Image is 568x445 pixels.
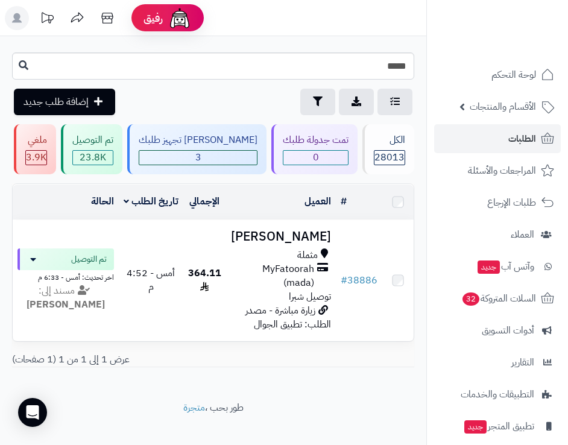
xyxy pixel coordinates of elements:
a: متجرة [183,400,205,415]
h3: [PERSON_NAME] [231,230,331,244]
a: الكل28013 [360,124,417,174]
span: تم التوصيل [71,253,107,265]
a: #38886 [341,273,377,288]
span: 32 [462,292,479,306]
div: 23778 [73,151,113,165]
a: طلبات الإرجاع [434,188,561,217]
a: إضافة طلب جديد [14,89,115,115]
span: 28013 [374,151,405,165]
a: تطبيق المتجرجديد [434,412,561,441]
span: المراجعات والأسئلة [468,162,536,179]
div: ملغي [25,133,47,147]
span: رفيق [144,11,163,25]
span: تطبيق المتجر [463,418,534,435]
a: # [341,194,347,209]
span: السلات المتروكة [461,290,536,307]
span: لوحة التحكم [491,66,536,83]
span: توصيل شبرا [289,289,331,304]
span: الأقسام والمنتجات [470,98,536,115]
a: التطبيقات والخدمات [434,380,561,409]
a: السلات المتروكة32 [434,284,561,313]
span: التقارير [511,354,534,371]
span: أدوات التسويق [482,322,534,339]
img: ai-face.png [168,6,192,30]
span: 3.9K [26,151,46,165]
span: طلبات الإرجاع [487,194,536,211]
span: العملاء [511,226,534,243]
span: إضافة طلب جديد [24,95,89,109]
div: [PERSON_NAME] تجهيز طلبك [139,133,257,147]
div: اخر تحديث: أمس - 6:33 م [17,270,114,283]
a: تحديثات المنصة [32,6,62,33]
div: عرض 1 إلى 1 من 1 (1 صفحات) [3,353,423,367]
a: الحالة [91,194,114,209]
span: التطبيقات والخدمات [461,386,534,403]
div: 3856 [26,151,46,165]
div: تمت جدولة طلبك [283,133,349,147]
span: وآتس آب [476,258,534,275]
a: أدوات التسويق [434,316,561,345]
span: MyFatoorah (mada) [231,262,314,290]
a: المراجعات والأسئلة [434,156,561,185]
a: الطلبات [434,124,561,153]
a: العميل [305,194,331,209]
span: مثملة [297,248,318,262]
div: الكل [374,133,405,147]
a: وآتس آبجديد [434,252,561,281]
div: مسند إلى: [8,284,123,312]
a: التقارير [434,348,561,377]
span: جديد [478,260,500,274]
a: تاريخ الطلب [124,194,178,209]
a: العملاء [434,220,561,249]
a: تمت جدولة طلبك 0 [269,124,360,174]
a: [PERSON_NAME] تجهيز طلبك 3 [125,124,269,174]
a: ملغي 3.9K [11,124,58,174]
a: تم التوصيل 23.8K [58,124,125,174]
a: لوحة التحكم [434,60,561,89]
a: الإجمالي [189,194,219,209]
span: 364.11 [188,266,221,294]
span: 23.8K [73,151,113,165]
span: أمس - 4:52 م [127,266,175,294]
strong: [PERSON_NAME] [27,297,105,312]
span: 3 [139,151,257,165]
span: جديد [464,420,487,434]
span: الطلبات [508,130,536,147]
div: تم التوصيل [72,133,113,147]
span: 0 [283,151,348,165]
span: # [341,273,347,288]
div: Open Intercom Messenger [18,398,47,427]
span: زيارة مباشرة - مصدر الطلب: تطبيق الجوال [245,303,331,332]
